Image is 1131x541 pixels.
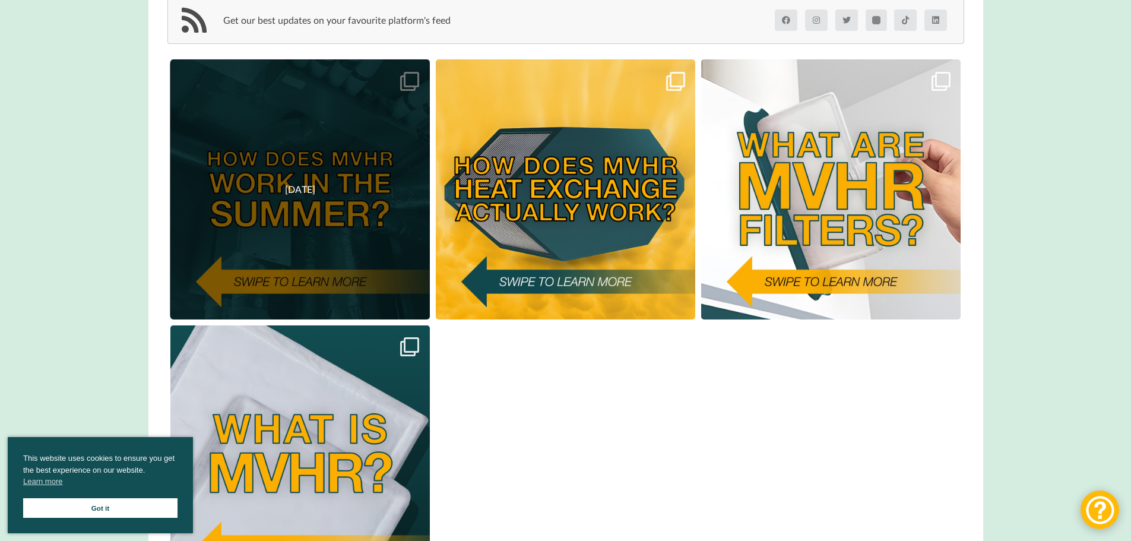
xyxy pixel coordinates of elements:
[23,453,178,491] span: This website uses cookies to ensure you get the best experience on our website.
[436,59,695,319] img: How Does MVHR Heat Exchange Actually Work?
[23,498,178,518] a: Got it cookie
[285,184,315,195] span: [DATE]
[23,476,62,488] a: cookies - Learn more
[701,59,961,319] img: What Are MVHR Filters?
[8,437,193,533] div: cookieconsent
[170,59,430,319] a: [DATE]
[223,14,451,27] p: Get our best updates on your favourite platform's feed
